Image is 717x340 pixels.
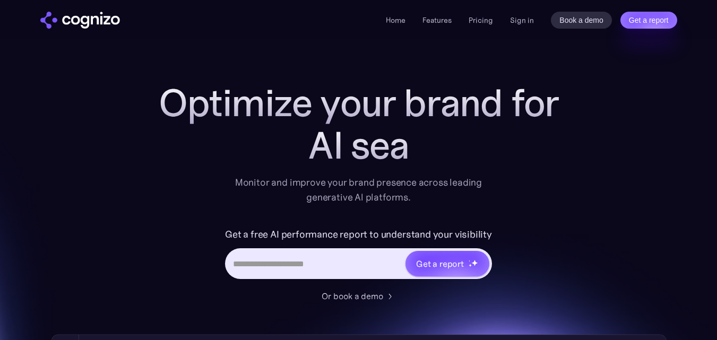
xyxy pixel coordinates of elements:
[322,290,383,302] div: Or book a demo
[322,290,396,302] a: Or book a demo
[146,124,571,167] div: AI sea
[40,12,120,29] a: home
[510,14,534,27] a: Sign in
[225,226,492,284] form: Hero URL Input Form
[551,12,612,29] a: Book a demo
[40,12,120,29] img: cognizo logo
[469,260,470,261] img: star
[146,82,571,124] h1: Optimize your brand for
[225,226,492,243] label: Get a free AI performance report to understand your visibility
[469,264,472,267] img: star
[404,250,490,277] a: Get a reportstarstarstar
[386,15,405,25] a: Home
[620,12,677,29] a: Get a report
[469,15,493,25] a: Pricing
[416,257,464,270] div: Get a report
[228,175,489,205] div: Monitor and improve your brand presence across leading generative AI platforms.
[422,15,452,25] a: Features
[471,259,478,266] img: star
